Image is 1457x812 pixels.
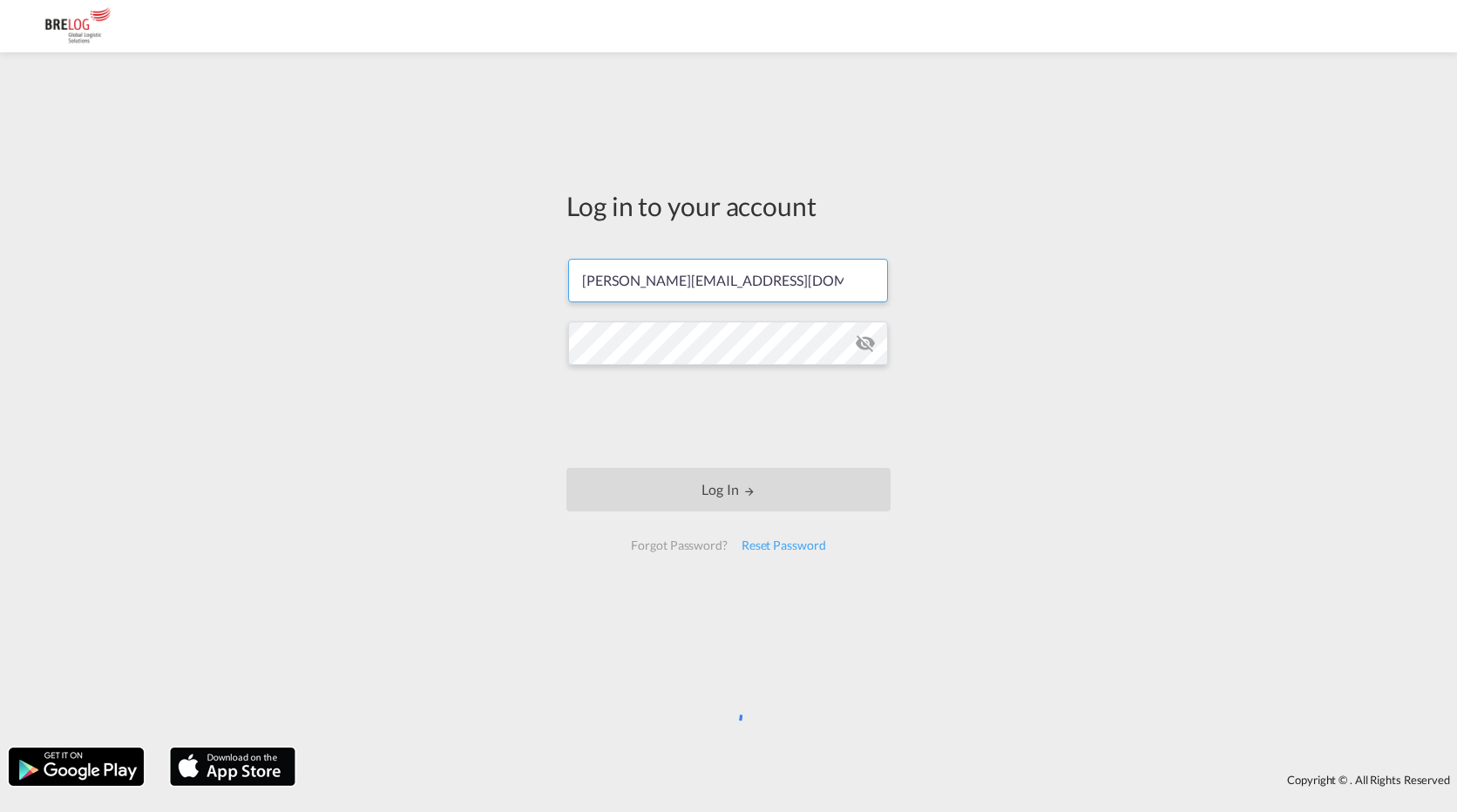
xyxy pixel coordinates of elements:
iframe: reCAPTCHA [596,382,861,450]
img: apple.png [168,746,297,788]
div: Forgot Password? [624,530,734,561]
img: daae70a0ee2511ecb27c1fb462fa6191.png [26,7,144,46]
md-icon: icon-eye-off [855,333,876,354]
div: Reset Password [735,530,833,561]
button: LOGIN [566,468,891,511]
img: google.png [7,746,146,788]
input: Enter email/phone number [568,259,888,302]
div: Copyright © . All Rights Reserved [304,765,1457,795]
div: Log in to your account [566,187,891,224]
